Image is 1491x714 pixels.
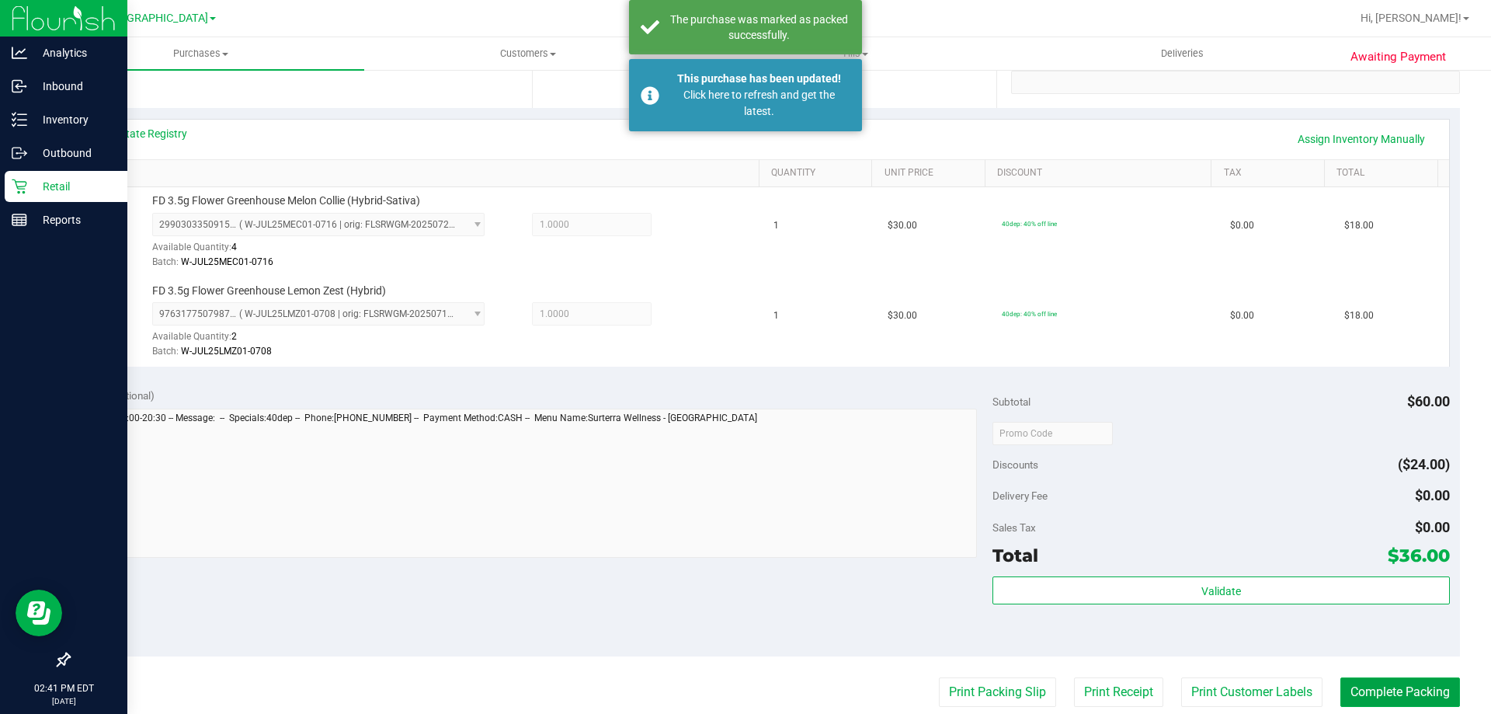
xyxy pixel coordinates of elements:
a: Total [1336,167,1431,179]
p: Analytics [27,44,120,62]
span: $0.00 [1230,218,1254,233]
span: Awaiting Payment [1350,48,1446,66]
span: Batch: [152,346,179,357]
p: Inbound [27,77,120,96]
span: $30.00 [888,218,917,233]
span: Batch: [152,256,179,267]
p: 02:41 PM EDT [7,681,120,695]
span: 2 [231,331,237,342]
div: This purchase has been updated! [668,71,850,87]
a: Assign Inventory Manually [1288,126,1435,152]
span: FD 3.5g Flower Greenhouse Lemon Zest (Hybrid) [152,284,386,298]
span: Deliveries [1140,47,1225,61]
a: Unit Price [885,167,979,179]
a: Purchases [37,37,364,70]
div: Available Quantity: [152,326,502,356]
inline-svg: Analytics [12,45,27,61]
a: View State Registry [94,126,187,141]
span: Subtotal [992,395,1030,408]
span: 40dep: 40% off line [1002,220,1057,228]
a: Quantity [771,167,866,179]
div: Click here to refresh and get the latest. [668,87,850,120]
inline-svg: Retail [12,179,27,194]
a: Tax [1224,167,1319,179]
button: Complete Packing [1340,677,1460,707]
a: Customers [364,37,691,70]
inline-svg: Outbound [12,145,27,161]
span: [GEOGRAPHIC_DATA] [102,12,208,25]
p: Inventory [27,110,120,129]
span: 1 [773,308,779,323]
span: $0.00 [1230,308,1254,323]
span: W-JUL25MEC01-0716 [181,256,273,267]
span: FD 3.5g Flower Greenhouse Melon Collie (Hybrid-Sativa) [152,193,420,208]
span: 1 [773,218,779,233]
span: $0.00 [1415,487,1450,503]
span: Hi, [PERSON_NAME]! [1361,12,1461,24]
iframe: Resource center [16,590,62,636]
p: Outbound [27,144,120,162]
span: Discounts [992,451,1038,479]
span: ($24.00) [1398,456,1450,472]
span: $18.00 [1344,218,1374,233]
span: $60.00 [1407,393,1450,409]
p: Retail [27,177,120,196]
inline-svg: Inventory [12,112,27,127]
input: Promo Code [992,422,1113,445]
span: $0.00 [1415,519,1450,535]
span: Customers [365,47,690,61]
a: SKU [92,167,752,179]
span: Delivery Fee [992,489,1048,502]
span: Sales Tax [992,521,1036,534]
span: W-JUL25LMZ01-0708 [181,346,272,357]
button: Print Packing Slip [939,677,1056,707]
span: 4 [231,242,237,253]
a: Discount [997,167,1205,179]
p: [DATE] [7,695,120,707]
span: 40dep: 40% off line [1002,310,1057,318]
button: Print Receipt [1074,677,1163,707]
span: $18.00 [1344,308,1374,323]
span: $36.00 [1388,545,1450,566]
span: Validate [1201,585,1241,597]
div: The purchase was marked as packed successfully. [668,12,850,43]
inline-svg: Inbound [12,78,27,94]
p: Reports [27,211,120,229]
span: $30.00 [888,308,917,323]
span: Purchases [37,47,364,61]
div: Available Quantity: [152,236,502,266]
a: Deliveries [1019,37,1346,70]
button: Print Customer Labels [1181,677,1322,707]
span: Total [992,545,1038,566]
inline-svg: Reports [12,212,27,228]
button: Validate [992,576,1449,604]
